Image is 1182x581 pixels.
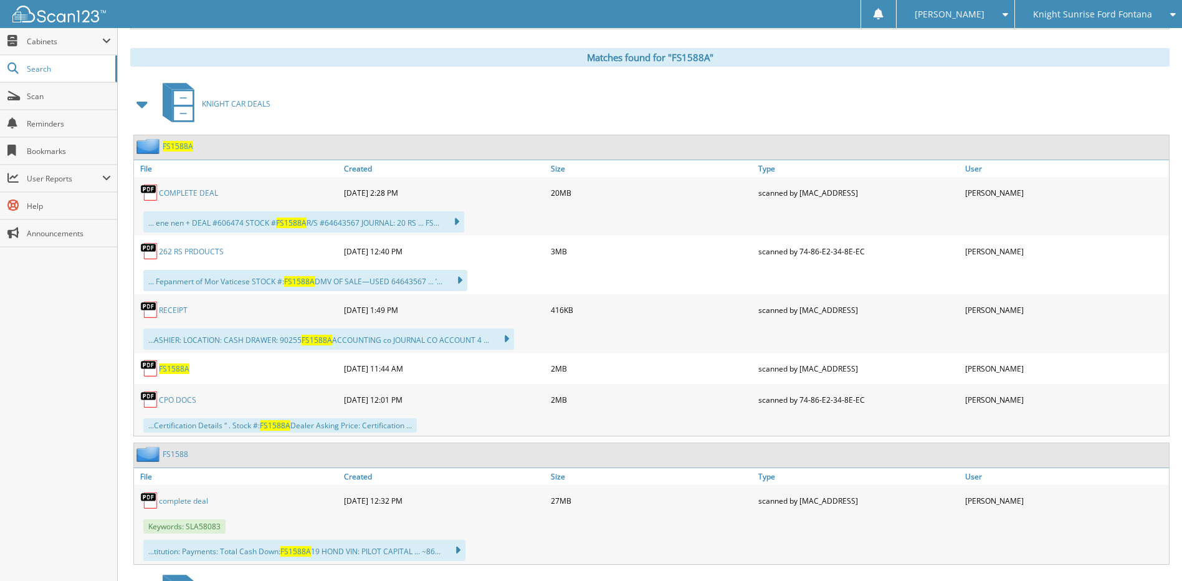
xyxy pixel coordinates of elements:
div: [PERSON_NAME] [962,297,1169,322]
span: Keywords: SLA58083 [143,519,226,534]
img: folder2.png [136,446,163,462]
img: folder2.png [136,138,163,154]
img: PDF.png [140,242,159,261]
a: Size [548,160,755,177]
div: ... ene nen + DEAL #606474 STOCK # R/S #64643567 JOURNAL: 20 RS ... FS... [143,211,464,233]
a: Created [341,468,548,485]
div: [PERSON_NAME] [962,488,1169,513]
div: [PERSON_NAME] [962,239,1169,264]
a: Type [755,468,962,485]
div: [PERSON_NAME] [962,356,1169,381]
span: FS1588A [276,218,307,228]
span: Help [27,201,111,211]
div: [DATE] 12:01 PM [341,387,548,412]
div: ...titution: Payments: Total Cash Down: 19 HOND VIN: PILOT CAPITAL ... ~86... [143,540,465,561]
a: FS1588A [159,363,189,374]
span: FS1588A [280,546,311,557]
div: [DATE] 12:40 PM [341,239,548,264]
a: File [134,160,341,177]
div: scanned by [MAC_ADDRESS] [755,180,962,205]
div: scanned by [MAC_ADDRESS] [755,488,962,513]
div: ...ASHIER: LOCATION: CASH DRAWER: 90255 ACCOUNTING co JOURNAL CO ACCOUNT 4 ... [143,329,514,350]
div: scanned by [MAC_ADDRESS] [755,297,962,322]
div: scanned by 74-86-E2-34-8E-EC [755,387,962,412]
a: File [134,468,341,485]
a: CPO DOCS [159,395,196,405]
span: User Reports [27,173,102,184]
img: PDF.png [140,183,159,202]
span: FS1588A [260,420,290,431]
img: PDF.png [140,390,159,409]
span: Bookmarks [27,146,111,156]
a: complete deal [159,496,208,506]
span: KNIGHT CAR DEALS [202,98,270,109]
div: [DATE] 1:49 PM [341,297,548,322]
span: [PERSON_NAME] [915,11,984,18]
span: Search [27,64,109,74]
span: FS1588A [302,335,332,345]
img: scan123-logo-white.svg [12,6,106,22]
div: 3MB [548,239,755,264]
div: 2MB [548,356,755,381]
img: PDF.png [140,491,159,510]
span: FS1588A [284,276,315,287]
a: Created [341,160,548,177]
img: PDF.png [140,300,159,319]
div: scanned by [MAC_ADDRESS] [755,356,962,381]
span: Scan [27,91,111,102]
span: Cabinets [27,36,102,47]
span: Reminders [27,118,111,129]
a: Type [755,160,962,177]
div: 27MB [548,488,755,513]
div: 2MB [548,387,755,412]
a: User [962,160,1169,177]
a: FS1588 [163,449,188,459]
a: RECEIPT [159,305,188,315]
img: PDF.png [140,359,159,378]
div: [DATE] 12:32 PM [341,488,548,513]
a: COMPLETE DEAL [159,188,218,198]
div: 20MB [548,180,755,205]
span: Knight Sunrise Ford Fontana [1033,11,1152,18]
div: Matches found for "FS1588A" [130,48,1170,67]
div: ...Certification Details “ . Stock #: Dealer Asking Price: Certification ... [143,418,417,433]
div: [PERSON_NAME] [962,180,1169,205]
div: scanned by 74-86-E2-34-8E-EC [755,239,962,264]
div: [PERSON_NAME] [962,387,1169,412]
div: 416KB [548,297,755,322]
div: [DATE] 11:44 AM [341,356,548,381]
a: Size [548,468,755,485]
a: User [962,468,1169,485]
div: ... Fepanmert of Mor Vaticese STOCK #: DMV OF SALE—USED 64643567 ... ’... [143,270,467,291]
a: FS1588A [163,141,193,151]
span: Announcements [27,228,111,239]
div: [DATE] 2:28 PM [341,180,548,205]
a: KNIGHT CAR DEALS [155,79,270,128]
a: 262 RS PRDOUCTS [159,246,224,257]
iframe: Chat Widget [1120,521,1182,581]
